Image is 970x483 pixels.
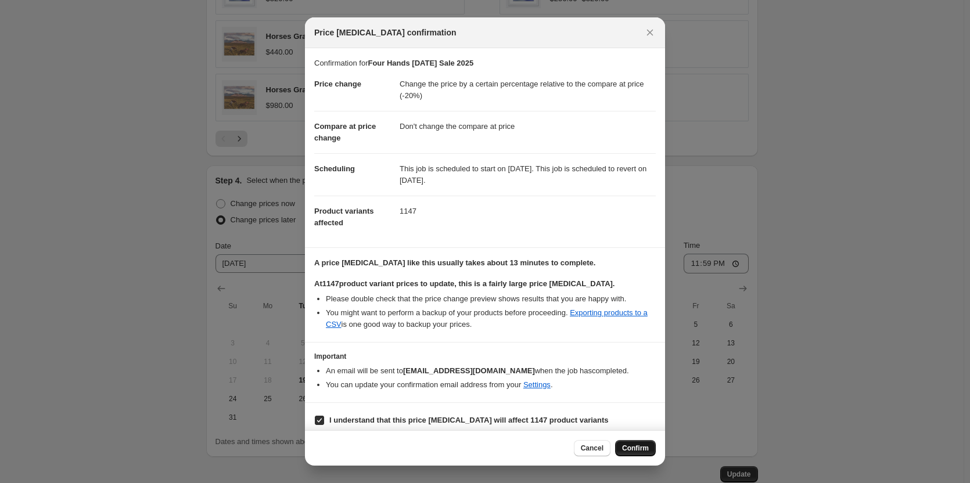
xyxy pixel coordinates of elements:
b: [EMAIL_ADDRESS][DOMAIN_NAME] [403,366,535,375]
span: Price [MEDICAL_DATA] confirmation [314,27,457,38]
button: Close [642,24,658,41]
b: A price [MEDICAL_DATA] like this usually takes about 13 minutes to complete. [314,258,595,267]
li: You might want to perform a backup of your products before proceeding. is one good way to backup ... [326,307,656,330]
span: Price change [314,80,361,88]
dd: 1147 [400,196,656,226]
a: Exporting products to a CSV [326,308,648,329]
button: Cancel [574,440,610,456]
b: I understand that this price [MEDICAL_DATA] will affect 1147 product variants [329,416,609,424]
span: Scheduling [314,164,355,173]
li: You can update your confirmation email address from your . [326,379,656,391]
button: Confirm [615,440,656,456]
span: Confirm [622,444,649,453]
span: Product variants affected [314,207,374,227]
p: Confirmation for [314,57,656,69]
span: Cancel [581,444,603,453]
dd: Don't change the compare at price [400,111,656,142]
dd: This job is scheduled to start on [DATE]. This job is scheduled to revert on [DATE]. [400,153,656,196]
span: Compare at price change [314,122,376,142]
li: Please double check that the price change preview shows results that you are happy with. [326,293,656,305]
a: Settings [523,380,551,389]
dd: Change the price by a certain percentage relative to the compare at price (-20%) [400,69,656,111]
h3: Important [314,352,656,361]
b: At 1147 product variant prices to update, this is a fairly large price [MEDICAL_DATA]. [314,279,615,288]
b: Four Hands [DATE] Sale 2025 [368,59,473,67]
li: An email will be sent to when the job has completed . [326,365,656,377]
